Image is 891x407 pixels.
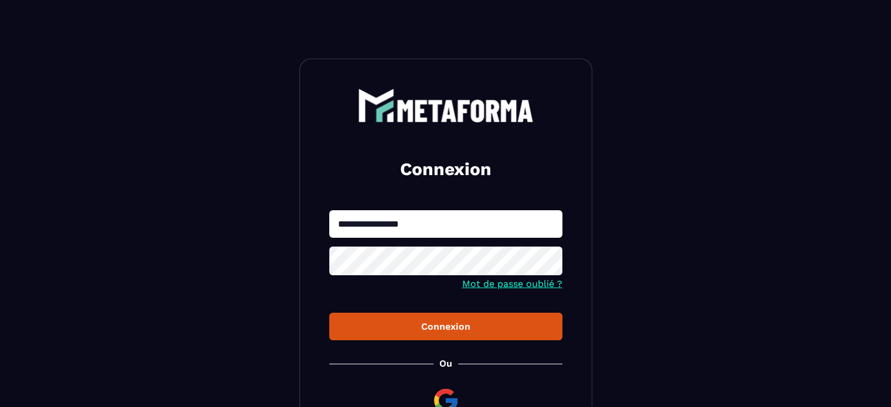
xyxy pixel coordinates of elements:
button: Connexion [329,313,562,340]
a: Mot de passe oublié ? [462,278,562,289]
img: logo [358,88,534,122]
p: Ou [439,358,452,369]
a: logo [329,88,562,122]
h2: Connexion [343,158,548,181]
div: Connexion [339,321,553,332]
